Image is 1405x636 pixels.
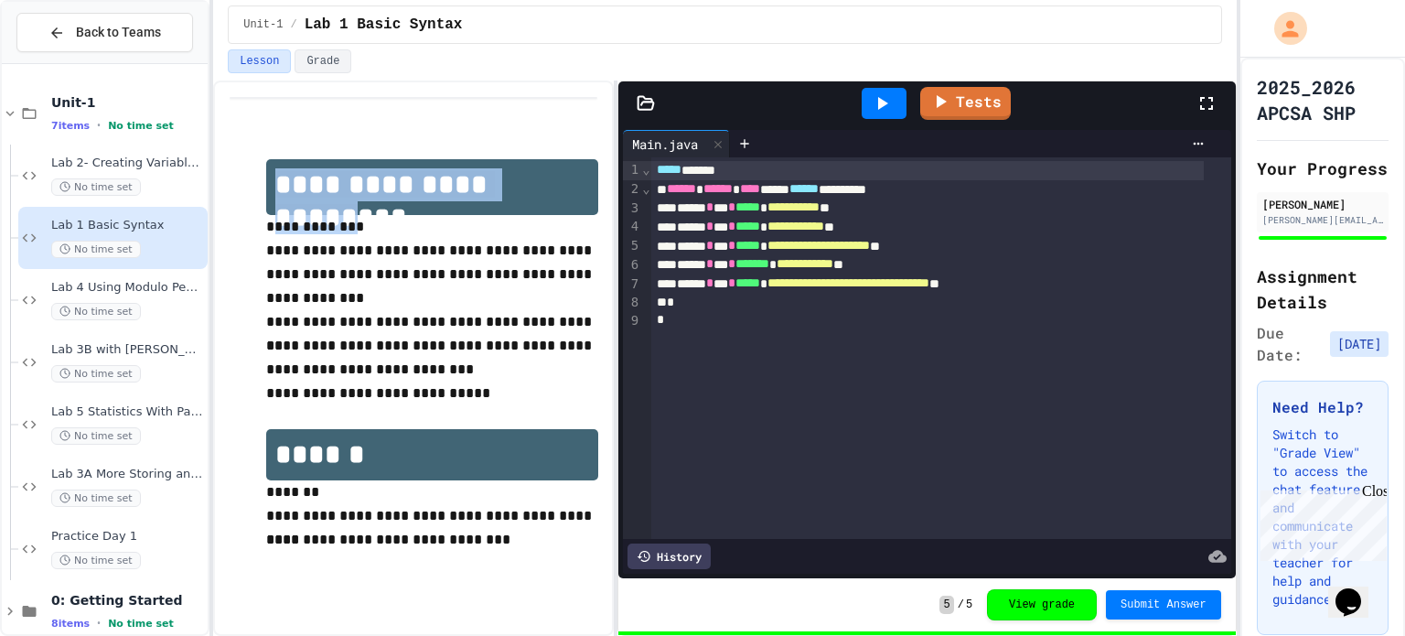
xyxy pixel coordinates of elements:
[51,120,90,132] span: 7 items
[1272,426,1373,609] p: Switch to "Grade View" to access the chat feature and communicate with your teacher for help and ...
[97,118,101,133] span: •
[1330,331,1389,357] span: [DATE]
[51,529,204,544] span: Practice Day 1
[51,156,204,171] span: Lab 2- Creating Variables and Printing
[623,130,730,157] div: Main.java
[1253,483,1387,561] iframe: chat widget
[1255,7,1312,49] div: My Account
[51,427,141,445] span: No time set
[623,294,641,312] div: 8
[623,312,641,330] div: 9
[51,280,204,296] span: Lab 4 Using Modulo Pennies Program
[920,87,1011,120] a: Tests
[623,275,641,295] div: 7
[51,94,204,111] span: Unit-1
[623,237,641,256] div: 5
[1328,563,1387,618] iframe: chat widget
[958,598,964,612] span: /
[305,14,463,36] span: Lab 1 Basic Syntax
[51,342,204,358] span: Lab 3B with [PERSON_NAME] Input
[939,596,953,614] span: 5
[627,544,711,569] div: History
[108,618,174,630] span: No time set
[108,120,174,132] span: No time set
[1257,322,1323,366] span: Due Date:
[51,467,204,482] span: Lab 3A More Storing and Printing
[623,218,641,237] div: 4
[623,199,641,219] div: 3
[623,180,641,199] div: 2
[623,161,641,180] div: 1
[641,181,650,196] span: Fold line
[623,135,707,154] div: Main.java
[987,589,1097,620] button: View grade
[97,616,101,631] span: •
[295,49,351,73] button: Grade
[51,490,141,507] span: No time set
[1106,590,1221,620] button: Submit Answer
[1121,598,1207,612] span: Submit Answer
[51,592,204,609] span: 0: Getting Started
[1262,196,1383,212] div: [PERSON_NAME]
[51,303,141,320] span: No time set
[1272,396,1373,418] h3: Need Help?
[1257,74,1389,125] h1: 2025_2026 APCSA SHP
[243,17,283,32] span: Unit-1
[290,17,296,32] span: /
[1257,264,1389,315] h2: Assignment Details
[966,598,972,612] span: 5
[51,552,141,569] span: No time set
[1257,156,1389,181] h2: Your Progress
[51,218,204,233] span: Lab 1 Basic Syntax
[228,49,291,73] button: Lesson
[51,618,90,630] span: 8 items
[76,23,161,42] span: Back to Teams
[1262,213,1383,227] div: [PERSON_NAME][EMAIL_ADDRESS][PERSON_NAME][DOMAIN_NAME]
[16,13,193,52] button: Back to Teams
[51,404,204,420] span: Lab 5 Statistics With Pairs
[51,241,141,258] span: No time set
[7,7,126,116] div: Chat with us now!Close
[623,256,641,275] div: 6
[51,178,141,196] span: No time set
[51,365,141,383] span: No time set
[641,162,650,177] span: Fold line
